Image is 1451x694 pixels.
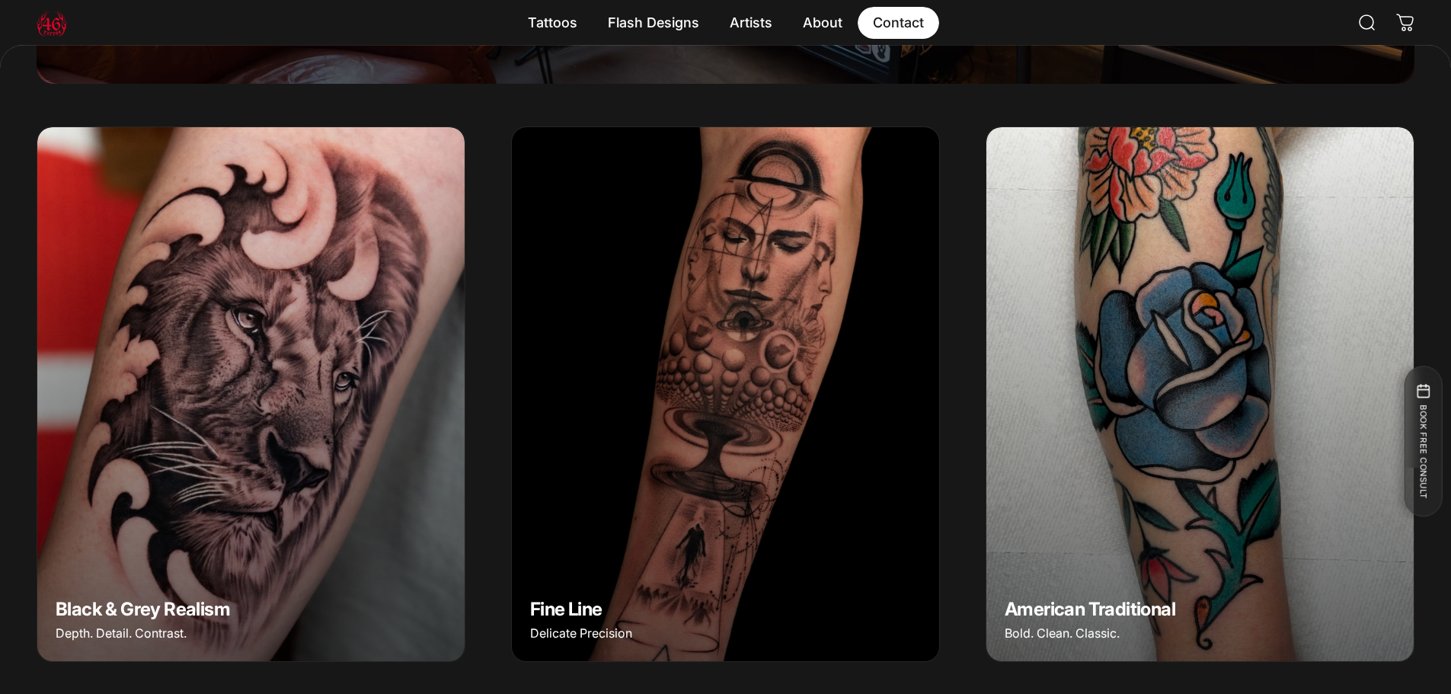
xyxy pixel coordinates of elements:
button: BOOK FREE CONSULT [1404,366,1442,517]
a: 0 items [1389,6,1422,40]
summary: Tattoos [513,7,593,39]
summary: Flash Designs [593,7,714,39]
summary: Artists [714,7,788,39]
a: American Traditional [986,127,1414,661]
a: Black & Grey Realism [37,127,465,661]
summary: About [788,7,858,39]
img: black and grey tattoo of a lion and filigree on the forearm done at 46 tattoo toronto [37,127,465,661]
img: american traditional blue rose on forearm done at 46 tattoo toronto [986,127,1414,661]
img: fine line space tattoo at 46 tattoo toronto [512,127,939,661]
nav: Primary [513,7,939,39]
a: Contact [858,7,939,39]
a: Fine Line [512,127,939,661]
